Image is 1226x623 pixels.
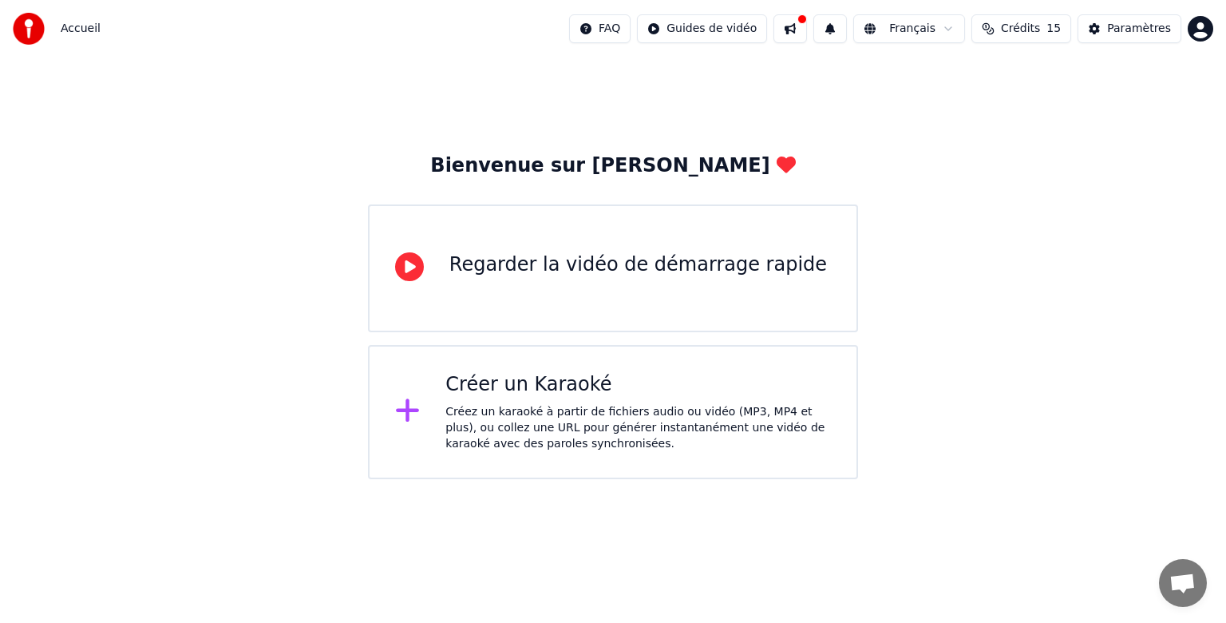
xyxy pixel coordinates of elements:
[1001,21,1040,37] span: Crédits
[61,21,101,37] nav: breadcrumb
[1107,21,1171,37] div: Paramètres
[449,252,827,278] div: Regarder la vidéo de démarrage rapide
[1078,14,1181,43] button: Paramètres
[637,14,767,43] button: Guides de vidéo
[569,14,631,43] button: FAQ
[430,153,795,179] div: Bienvenue sur [PERSON_NAME]
[445,372,831,398] div: Créer un Karaoké
[971,14,1071,43] button: Crédits15
[1159,559,1207,607] a: Ouvrir le chat
[1046,21,1061,37] span: 15
[13,13,45,45] img: youka
[445,404,831,452] div: Créez un karaoké à partir de fichiers audio ou vidéo (MP3, MP4 et plus), ou collez une URL pour g...
[61,21,101,37] span: Accueil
